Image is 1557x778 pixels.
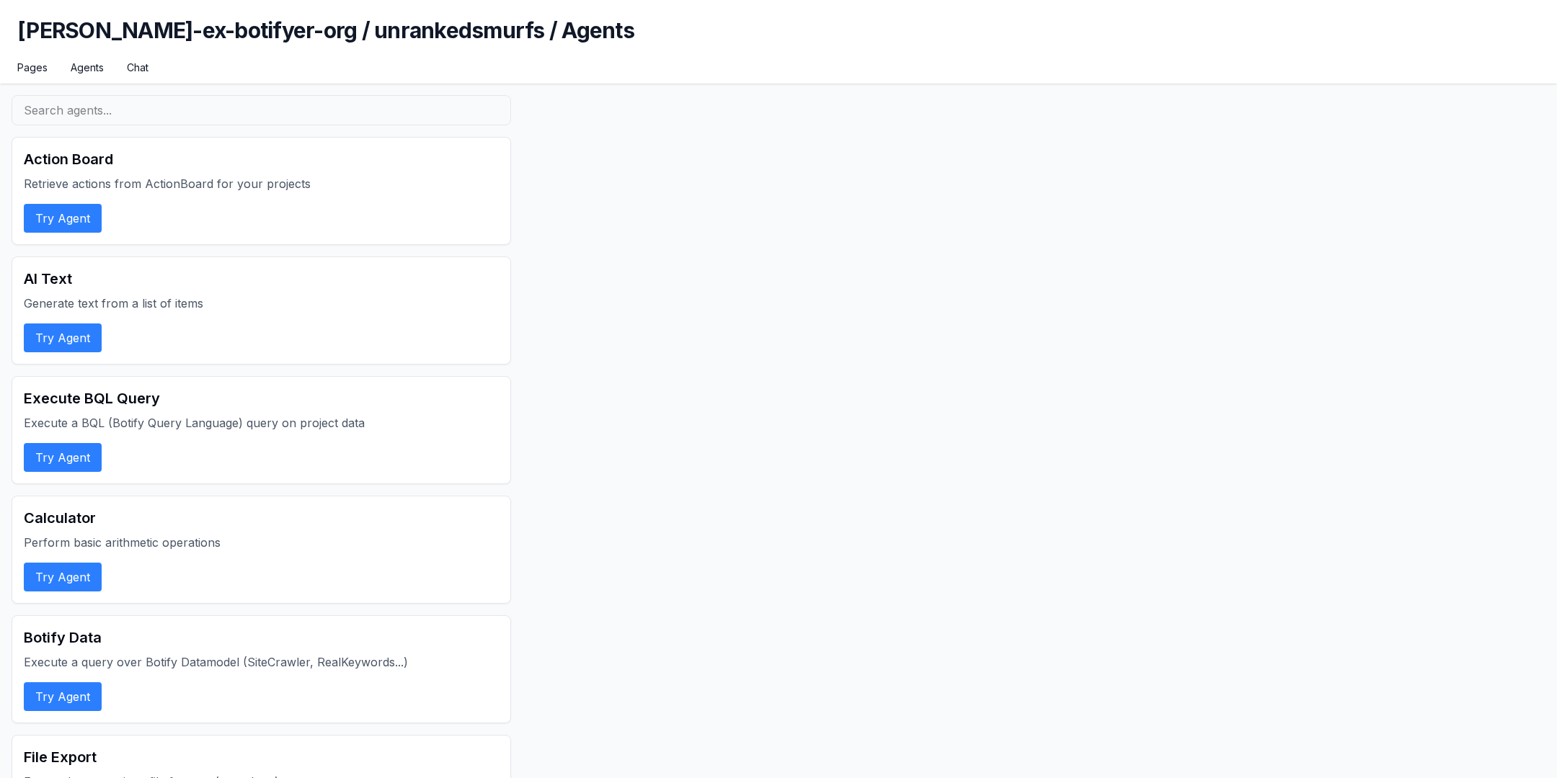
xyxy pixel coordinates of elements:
h1: [PERSON_NAME]-ex-botifyer-org / unrankedsmurfs / Agents [17,17,1540,61]
p: Generate text from a list of items [24,295,499,312]
a: Pages [17,61,48,75]
p: Perform basic arithmetic operations [24,534,499,551]
a: Chat [127,61,148,75]
h2: Calculator [24,508,499,528]
p: Execute a BQL (Botify Query Language) query on project data [24,414,499,432]
button: Try Agent [24,682,102,711]
button: Try Agent [24,563,102,591]
p: Retrieve actions from ActionBoard for your projects [24,175,499,192]
h2: Botify Data [24,627,499,648]
h2: Action Board [24,149,499,169]
button: Try Agent [24,443,102,472]
h2: Execute BQL Query [24,388,499,408]
h2: AI Text [24,269,499,289]
button: Try Agent [24,323,102,352]
button: Try Agent [24,204,102,233]
a: Agents [71,61,104,75]
p: Execute a query over Botify Datamodel (SiteCrawler, RealKeywords...) [24,653,499,671]
h2: File Export [24,747,499,767]
input: Search agents... [12,95,511,125]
